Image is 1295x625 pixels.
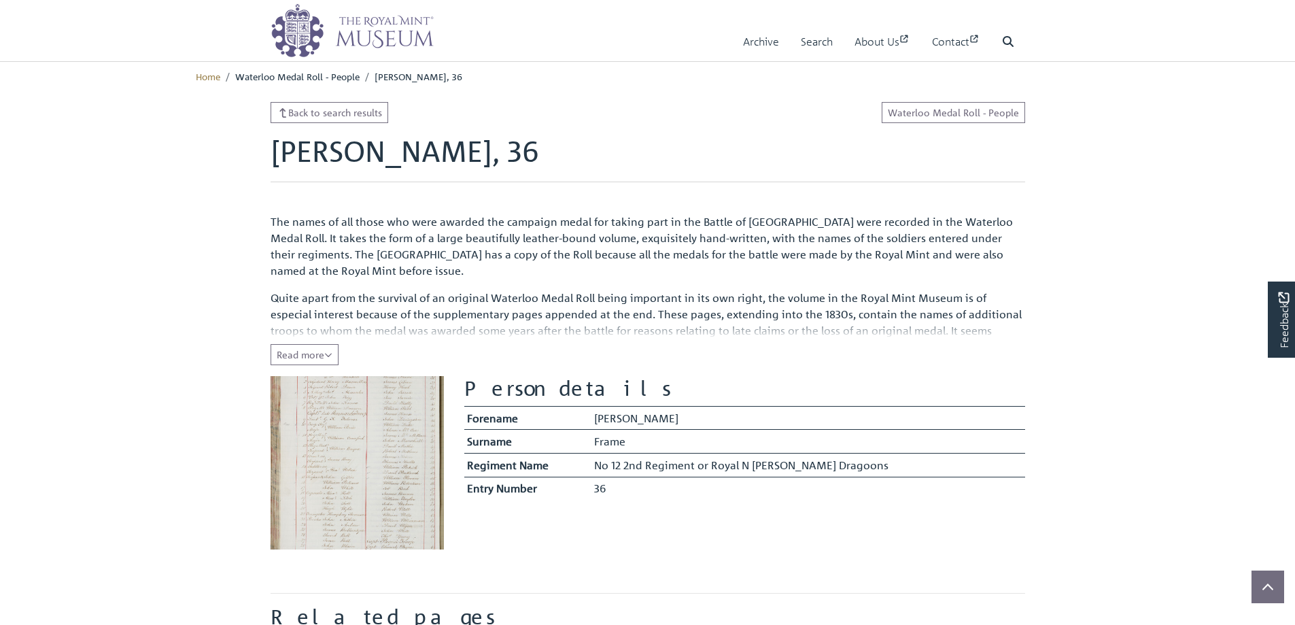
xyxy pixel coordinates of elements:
[196,70,220,82] a: Home
[743,22,779,61] a: Archive
[1275,292,1292,348] span: Feedback
[271,344,339,365] button: Read all of the content
[277,348,332,360] span: Read more
[1268,282,1295,358] a: Would you like to provide feedback?
[591,477,1024,500] td: 36
[271,134,1025,182] h1: [PERSON_NAME], 36
[271,291,1022,370] span: Quite apart from the survival of an original Waterloo Medal Roll being important in its own right...
[271,102,389,123] a: Back to search results
[591,453,1024,477] td: No 12 2nd Regiment or Royal N [PERSON_NAME] Dragoons
[271,3,434,58] img: logo_wide.png
[235,70,360,82] span: Waterloo Medal Roll - People
[882,102,1025,123] a: Waterloo Medal Roll - People
[854,22,910,61] a: About Us
[1251,571,1284,603] button: Scroll to top
[591,430,1024,454] td: Frame
[801,22,833,61] a: Search
[591,406,1024,430] td: [PERSON_NAME]
[464,453,591,477] th: Regiment Name
[464,406,591,430] th: Forename
[464,430,591,454] th: Surname
[464,477,591,500] th: Entry Number
[464,376,1025,401] h2: Person details
[375,70,462,82] span: [PERSON_NAME], 36
[271,376,444,550] img: Frame, James, 36
[271,215,1013,277] span: The names of all those who were awarded the campaign medal for taking part in the Battle of [GEOG...
[932,22,980,61] a: Contact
